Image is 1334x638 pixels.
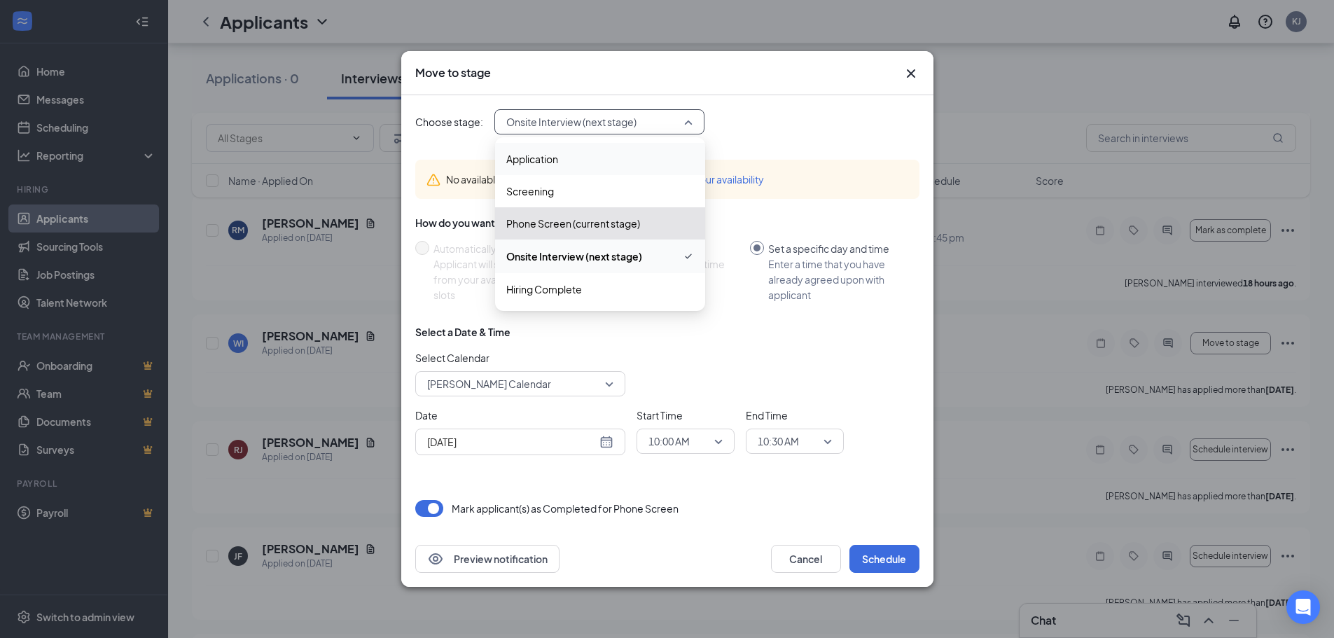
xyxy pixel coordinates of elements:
svg: Warning [426,173,440,187]
svg: Eye [427,550,444,567]
div: Set a specific day and time [768,241,908,256]
div: Open Intercom Messenger [1286,590,1320,624]
h3: Move to stage [415,65,491,81]
div: Enter a time that you have already agreed upon with applicant [768,256,908,303]
p: Mark applicant(s) as Completed for Phone Screen [452,501,679,515]
span: Onsite Interview (next stage) [506,111,637,132]
span: Hiring Complete [506,282,582,297]
div: No available time slots to automatically schedule. [446,172,908,187]
span: Phone Screen (current stage) [506,216,640,231]
button: EyePreview notification [415,545,560,573]
span: Application [506,151,558,167]
svg: Cross [903,65,919,82]
span: 10:00 AM [648,431,690,452]
button: Schedule [849,545,919,573]
span: Choose stage: [415,114,483,130]
input: Aug 27, 2025 [427,434,597,450]
button: Cancel [771,545,841,573]
div: Applicant will select from your available time slots [433,256,543,303]
span: Onsite Interview (next stage) [506,249,642,264]
div: How do you want to schedule time with the applicant? [415,216,919,230]
svg: Checkmark [683,248,694,265]
div: Automatically [433,241,543,256]
div: Select a Date & Time [415,325,510,339]
span: Start Time [637,408,735,423]
span: Screening [506,183,554,199]
button: Close [903,65,919,82]
span: [PERSON_NAME] Calendar [427,373,551,394]
span: Select Calendar [415,350,625,366]
button: Add your availability [674,172,764,187]
span: 10:30 AM [758,431,799,452]
span: End Time [746,408,844,423]
span: Date [415,408,625,423]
